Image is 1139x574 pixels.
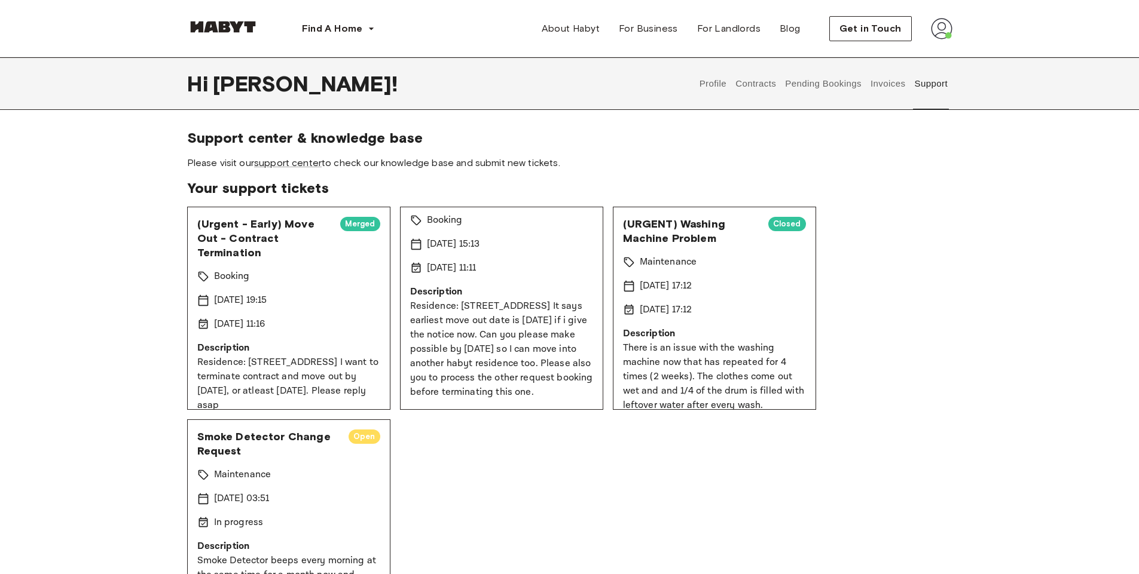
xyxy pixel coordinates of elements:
p: [DATE] 17:12 [640,303,692,317]
span: Merged [340,218,380,230]
span: Closed [768,218,806,230]
span: Support center & knowledge base [187,129,952,147]
span: Smoke Detector Change Request [197,429,339,458]
p: Booking [427,213,463,228]
button: Find A Home [292,17,384,41]
span: For Business [619,22,678,36]
p: [DATE] 17:12 [640,279,692,293]
span: Find A Home [302,22,363,36]
img: avatar [931,18,952,39]
span: (URGENT) Washing Machine Problem [623,217,759,245]
p: [DATE] 11:11 [427,261,477,275]
span: Your support tickets [187,179,952,197]
p: Residence: [STREET_ADDRESS] I want to terminate contract and move out by [DATE], or atleast [DATE... [197,355,380,413]
a: Blog [770,17,810,41]
a: For Landlords [688,17,770,41]
span: Please visit our to check our knowledge base and submit new tickets. [187,156,952,170]
p: In progress [214,515,264,530]
p: [DATE] 11:16 [214,317,265,331]
p: There is an issue with the washing machine now that has repeated for 4 times (2 weeks). The cloth... [623,341,806,413]
p: [DATE] 03:51 [214,492,270,506]
p: Booking [214,269,250,284]
a: About Habyt [532,17,609,41]
p: Maintenance [640,255,697,269]
p: [DATE] 19:15 [214,293,267,308]
button: Invoices [869,57,906,110]
button: Pending Bookings [784,57,863,110]
span: Blog [780,22,801,36]
a: For Business [609,17,688,41]
span: Hi [187,71,213,96]
p: Description [410,285,593,299]
span: Open [349,431,380,443]
span: For Landlords [697,22,761,36]
button: Contracts [734,57,778,110]
img: Habyt [187,21,259,33]
span: About Habyt [542,22,600,36]
a: support center [254,157,322,168]
button: Support [913,57,949,110]
p: Residence: [STREET_ADDRESS] It says earliest move out date is [DATE] if i give the notice now. Ca... [410,299,593,400]
button: Get in Touch [829,16,912,41]
p: Description [197,341,380,355]
span: Get in Touch [839,22,902,36]
span: (Urgent - Early) Move Out - Contract Termination [197,217,331,260]
p: Maintenance [214,468,271,482]
span: [PERSON_NAME] ! [213,71,398,96]
p: [DATE] 15:13 [427,237,480,251]
p: Description [197,539,380,554]
button: Profile [698,57,728,110]
p: Description [623,327,806,341]
div: user profile tabs [695,57,952,110]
